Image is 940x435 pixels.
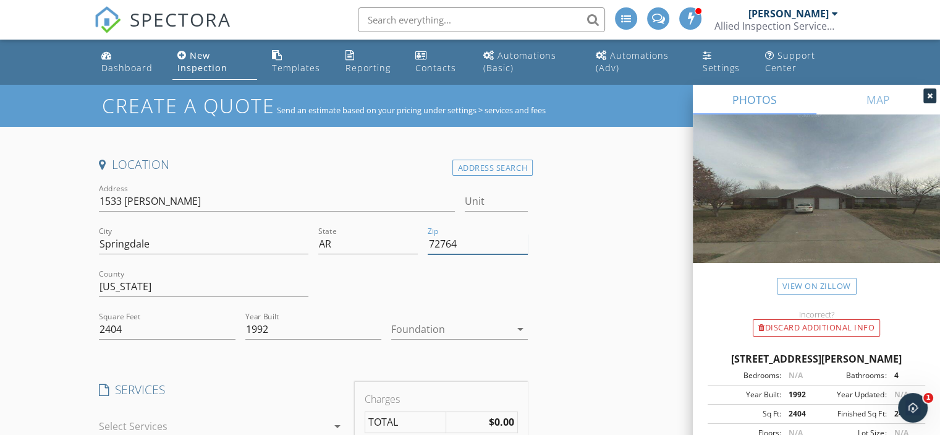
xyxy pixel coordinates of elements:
span: Send an estimate based on your pricing under settings > services and fees [277,105,546,116]
h1: Create a Quote [102,92,275,119]
a: View on Zillow [777,278,857,295]
a: Reporting [341,45,400,80]
div: 2404 [781,408,816,420]
span: SPECTORA [130,6,231,32]
a: Settings [697,45,750,80]
div: Allied Inspection Services, LLC [714,20,838,32]
a: Contacts [410,45,468,80]
i: arrow_drop_down [330,419,345,434]
div: Address Search [452,160,533,176]
div: Discard Additional info [753,319,880,337]
a: Templates [267,45,331,80]
h4: SERVICES [99,382,345,398]
div: Templates [272,62,320,74]
img: streetview [693,114,940,293]
a: Automations (Basic) [478,45,580,80]
a: Automations (Advanced) [591,45,688,80]
div: Reporting [345,62,391,74]
div: Incorrect? [693,309,940,319]
div: Bedrooms: [711,370,781,381]
span: 1 [923,393,933,403]
h4: Location [99,157,528,173]
i: arrow_drop_down [513,322,528,337]
div: Finished Sq Ft: [816,408,886,420]
div: Contacts [415,62,456,74]
input: Search everything... [358,7,605,32]
div: Dashboard [101,62,153,74]
div: [PERSON_NAME] [748,7,829,20]
span: N/A [789,370,803,381]
div: Sq Ft: [711,408,781,420]
a: Support Center [760,45,843,80]
div: [STREET_ADDRESS][PERSON_NAME] [708,351,925,366]
a: MAP [816,85,940,114]
div: Support Center [764,50,815,74]
div: 1992 [781,389,816,400]
div: Settings [702,62,739,74]
td: TOTAL [365,411,446,433]
div: Automations (Adv) [596,50,669,74]
a: SPECTORA [94,17,231,43]
div: Year Built: [711,389,781,400]
span: N/A [894,389,908,400]
div: Bathrooms: [816,370,886,381]
a: Dashboard [96,45,163,80]
a: PHOTOS [693,85,816,114]
div: Automations (Basic) [483,50,556,74]
div: Charges [365,392,518,407]
strong: $0.00 [489,415,514,429]
div: New Inspection [177,50,227,74]
div: 2404 [886,408,921,420]
div: 4 [886,370,921,381]
img: The Best Home Inspection Software - Spectora [94,6,121,33]
div: Year Updated: [816,389,886,400]
a: New Inspection [172,45,257,80]
iframe: Intercom live chat [898,393,928,423]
